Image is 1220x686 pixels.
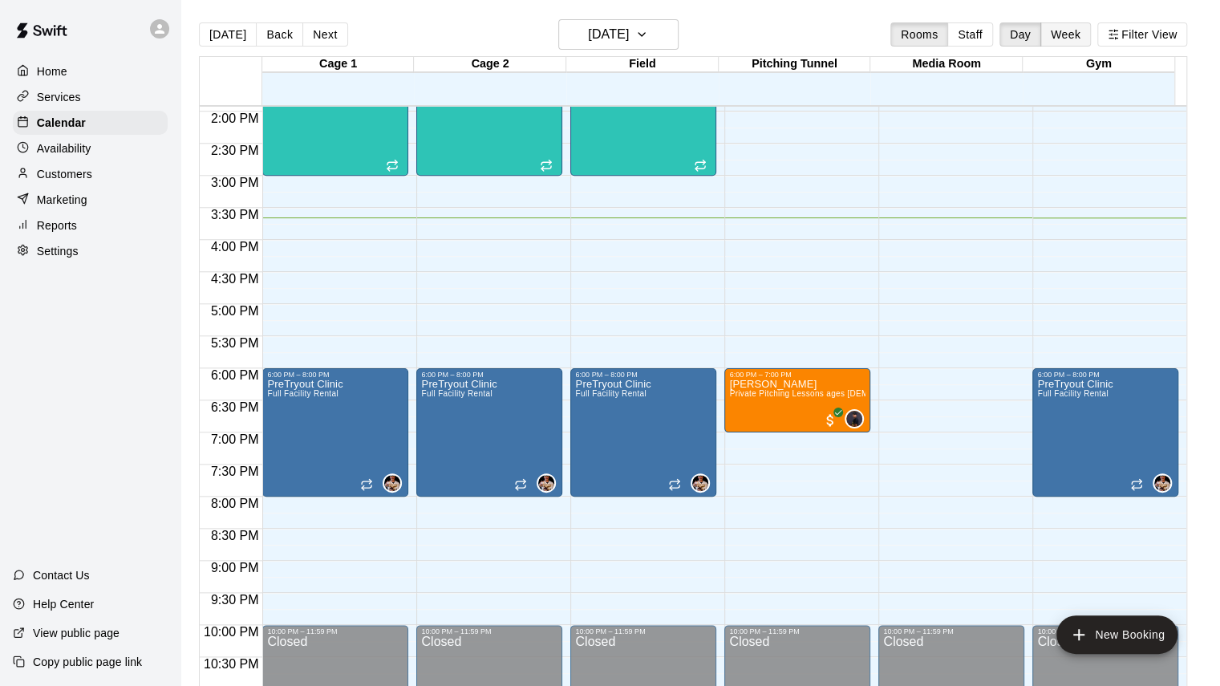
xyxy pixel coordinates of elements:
button: [DATE] [199,22,257,47]
h6: [DATE] [588,23,629,46]
span: 3:00 PM [207,176,263,189]
span: 2:30 PM [207,144,263,157]
span: Private Pitching Lessons ages [DEMOGRAPHIC_DATA] [729,389,942,398]
button: Day [999,22,1041,47]
span: 10:30 PM [200,657,262,671]
div: 6:00 PM – 8:00 PM: PreTryout Clinic [416,368,562,497]
span: 5:00 PM [207,304,263,318]
span: Garrett Takamatsu [389,473,402,493]
p: Settings [37,243,79,259]
span: Recurring event [668,478,681,491]
span: 2:00 PM [207,112,263,125]
span: Recurring event [694,159,707,172]
span: Corben Peters [851,409,864,428]
button: add [1056,615,1177,654]
span: Garrett Takamatsu [1159,473,1172,493]
a: Marketing [13,188,168,212]
img: Garrett Takamatsu [692,475,708,491]
span: Garrett Takamatsu [697,473,710,493]
div: 1:00 PM – 3:00 PM: Drop In [416,47,562,176]
div: 6:00 PM – 8:00 PM: PreTryout Clinic [1032,368,1178,497]
p: Calendar [37,115,86,131]
span: 4:30 PM [207,272,263,286]
a: Customers [13,162,168,186]
span: 8:30 PM [207,529,263,542]
a: Reports [13,213,168,237]
span: Full Facility Rental [267,389,338,398]
a: Settings [13,239,168,263]
p: Services [37,89,81,105]
img: Garrett Takamatsu [1154,475,1170,491]
div: Garrett Takamatsu [383,473,402,493]
span: 9:00 PM [207,561,263,574]
div: 6:00 PM – 8:00 PM [1037,371,1173,379]
div: Garrett Takamatsu [537,473,556,493]
div: 6:00 PM – 8:00 PM: PreTryout Clinic [262,368,408,497]
span: Recurring event [386,159,399,172]
img: Garrett Takamatsu [384,475,400,491]
span: 4:00 PM [207,240,263,254]
a: Calendar [13,111,168,135]
span: Full Facility Rental [1037,389,1108,398]
span: 7:30 PM [207,465,263,478]
p: Contact Us [33,567,90,583]
a: Availability [13,136,168,160]
span: 5:30 PM [207,336,263,350]
div: 10:00 PM – 11:59 PM [267,627,403,635]
span: 7:00 PM [207,432,263,446]
button: Staff [947,22,993,47]
button: Filter View [1097,22,1187,47]
p: View public page [33,625,120,641]
p: Copy public page link [33,654,142,670]
span: 10:00 PM [200,625,262,639]
span: Recurring event [1130,478,1143,491]
p: Home [37,63,67,79]
div: 6:00 PM – 8:00 PM [421,371,557,379]
div: 1:00 PM – 3:00 PM: Drop In [262,47,408,176]
p: Availability [37,140,91,156]
p: Help Center [33,596,94,612]
div: Garrett Takamatsu [1153,473,1172,493]
button: Week [1040,22,1091,47]
span: All customers have paid [822,412,838,428]
img: Garrett Takamatsu [538,475,554,491]
span: 6:00 PM [207,368,263,382]
a: Home [13,59,168,83]
div: Field [566,57,719,72]
div: Pitching Tunnel [719,57,871,72]
span: 8:00 PM [207,497,263,510]
span: Recurring event [360,478,373,491]
span: 3:30 PM [207,208,263,221]
p: Reports [37,217,77,233]
span: Garrett Takamatsu [543,473,556,493]
button: Back [256,22,303,47]
div: 10:00 PM – 11:59 PM [421,627,557,635]
div: Corben Peters [845,409,864,428]
div: Media Room [870,57,1023,72]
div: 6:00 PM – 8:00 PM [267,371,403,379]
div: Garrett Takamatsu [691,473,710,493]
p: Marketing [37,192,87,208]
span: Full Facility Rental [421,389,492,398]
button: Rooms [890,22,948,47]
a: Services [13,85,168,109]
p: Customers [37,166,92,182]
span: Recurring event [514,478,527,491]
div: 10:00 PM – 11:59 PM [729,627,865,635]
div: 10:00 PM – 11:59 PM [1037,627,1173,635]
div: 6:00 PM – 7:00 PM: Rowan Osborne [724,368,870,432]
div: 6:00 PM – 8:00 PM [575,371,711,379]
div: 10:00 PM – 11:59 PM [575,627,711,635]
span: 9:30 PM [207,593,263,607]
button: [DATE] [558,19,679,50]
div: Cage 1 [262,57,415,72]
div: 6:00 PM – 7:00 PM [729,371,865,379]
